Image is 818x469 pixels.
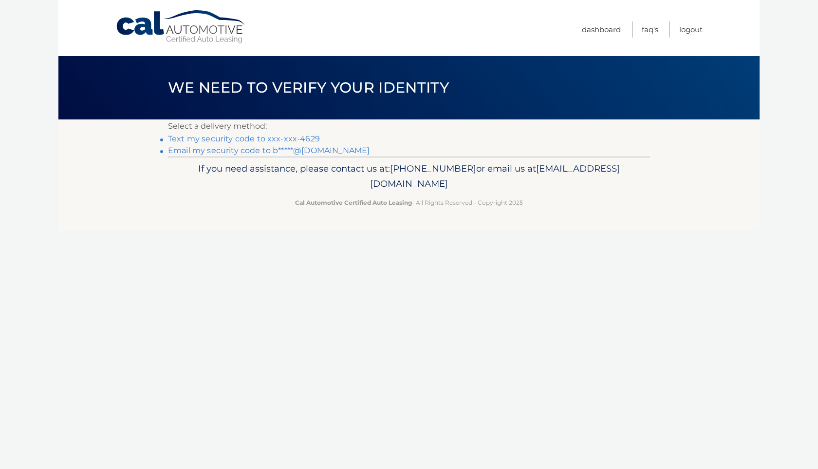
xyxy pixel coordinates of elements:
p: - All Rights Reserved - Copyright 2025 [174,197,644,208]
a: Text my security code to xxx-xxx-4629 [168,134,320,143]
a: Dashboard [582,21,621,38]
p: If you need assistance, please contact us at: or email us at [174,161,644,192]
span: [PHONE_NUMBER] [390,163,476,174]
a: Logout [679,21,703,38]
a: Cal Automotive [115,10,247,44]
p: Select a delivery method: [168,119,650,133]
a: Email my security code to b*****@[DOMAIN_NAME] [168,146,370,155]
a: FAQ's [642,21,658,38]
strong: Cal Automotive Certified Auto Leasing [295,199,412,206]
span: We need to verify your identity [168,78,449,97]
